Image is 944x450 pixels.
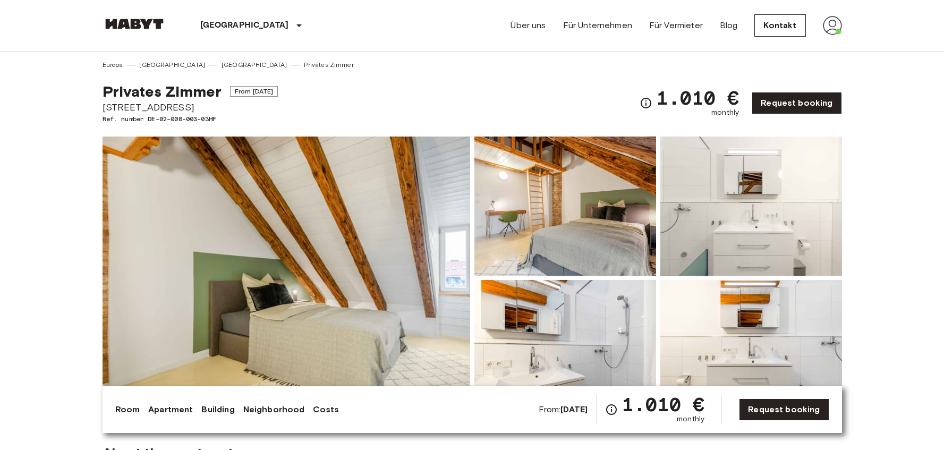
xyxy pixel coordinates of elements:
[103,100,278,114] span: [STREET_ADDRESS]
[660,137,842,276] img: Picture of unit DE-02-008-003-03HF
[649,19,703,32] a: Für Vermieter
[539,404,588,415] span: From:
[640,97,652,109] svg: Check cost overview for full price breakdown. Please note that discounts apply to new joiners onl...
[201,403,234,416] a: Building
[313,403,339,416] a: Costs
[103,60,123,70] a: Europa
[622,395,704,414] span: 1.010 €
[103,137,470,419] img: Marketing picture of unit DE-02-008-003-03HF
[563,19,632,32] a: Für Unternehmen
[754,14,805,37] a: Kontakt
[115,403,140,416] a: Room
[560,404,588,414] b: [DATE]
[139,60,205,70] a: [GEOGRAPHIC_DATA]
[660,280,842,419] img: Picture of unit DE-02-008-003-03HF
[103,82,222,100] span: Privates Zimmer
[474,280,656,419] img: Picture of unit DE-02-008-003-03HF
[752,92,841,114] a: Request booking
[657,88,739,107] span: 1.010 €
[243,403,305,416] a: Neighborhood
[720,19,738,32] a: Blog
[474,137,656,276] img: Picture of unit DE-02-008-003-03HF
[823,16,842,35] img: avatar
[605,403,618,416] svg: Check cost overview for full price breakdown. Please note that discounts apply to new joiners onl...
[304,60,354,70] a: Privates Zimmer
[739,398,829,421] a: Request booking
[511,19,546,32] a: Über uns
[103,114,278,124] span: Ref. number DE-02-008-003-03HF
[148,403,193,416] a: Apartment
[230,86,278,97] span: From [DATE]
[103,19,166,29] img: Habyt
[200,19,289,32] p: [GEOGRAPHIC_DATA]
[677,414,704,424] span: monthly
[711,107,739,118] span: monthly
[222,60,287,70] a: [GEOGRAPHIC_DATA]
